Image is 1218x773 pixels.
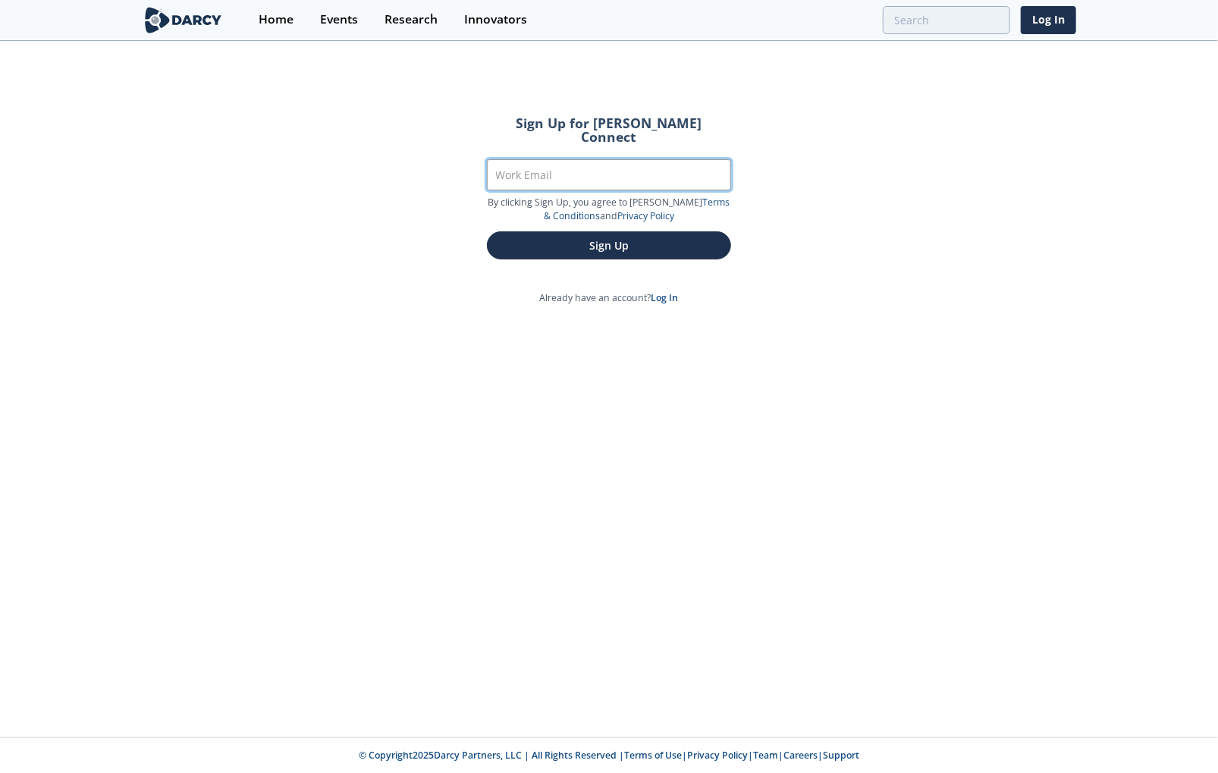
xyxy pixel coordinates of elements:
[883,6,1010,34] input: Advanced Search
[487,231,731,259] button: Sign Up
[142,7,224,33] img: logo-wide.svg
[48,749,1170,762] p: © Copyright 2025 Darcy Partners, LLC | All Rights Reserved | | | | |
[320,14,358,26] div: Events
[464,14,527,26] div: Innovators
[783,749,818,762] a: Careers
[651,291,679,304] a: Log In
[487,196,731,224] p: By clicking Sign Up, you agree to [PERSON_NAME] and
[259,14,294,26] div: Home
[466,291,752,305] p: Already have an account?
[385,14,438,26] div: Research
[617,209,674,222] a: Privacy Policy
[544,196,730,222] a: Terms & Conditions
[687,749,748,762] a: Privacy Policy
[624,749,682,762] a: Terms of Use
[823,749,859,762] a: Support
[1021,6,1076,34] a: Log In
[487,159,731,190] input: Work Email
[487,117,731,143] h2: Sign Up for [PERSON_NAME] Connect
[753,749,778,762] a: Team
